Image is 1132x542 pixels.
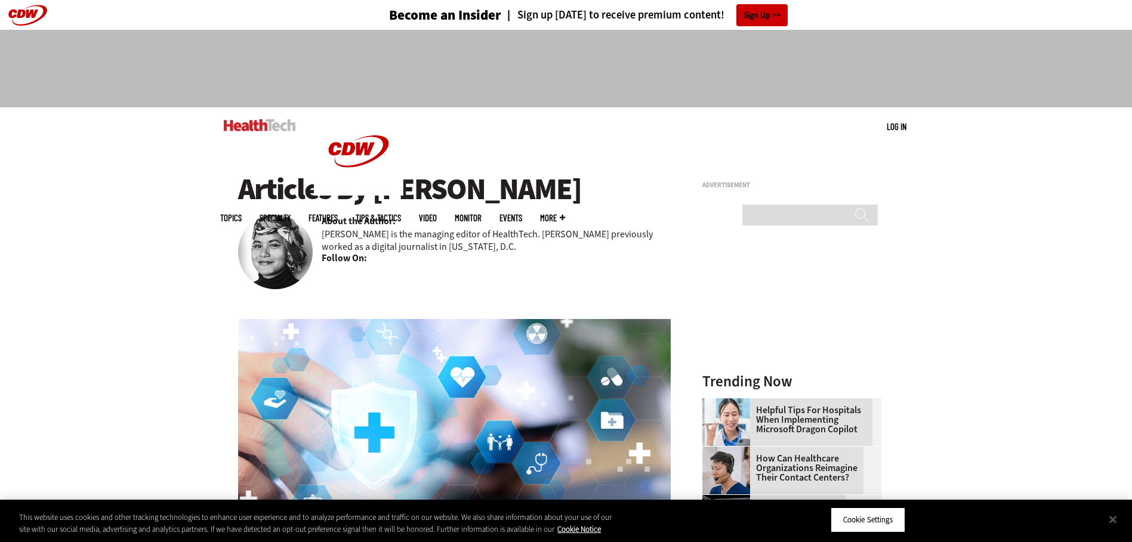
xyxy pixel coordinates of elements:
[702,447,750,494] img: Healthcare contact center
[455,213,482,222] a: MonITor
[702,447,756,456] a: Healthcare contact center
[419,213,437,222] a: Video
[702,405,874,434] a: Helpful Tips for Hospitals When Implementing Microsoft Dragon Copilot
[702,374,881,389] h3: Trending Now
[702,398,756,408] a: Doctor using phone to dictate to tablet
[356,213,401,222] a: Tips & Tactics
[224,119,296,131] img: Home
[1100,506,1126,532] button: Close
[736,4,788,26] a: Sign Up
[309,213,338,222] a: Features
[540,213,565,222] span: More
[887,121,906,132] a: Log in
[831,507,905,532] button: Cookie Settings
[702,495,756,504] a: Desktop monitor with brain AI concept
[389,8,501,22] h3: Become an Insider
[238,215,313,289] img: Teta-Alim
[19,512,622,535] div: This website uses cookies and other tracking technologies to enhance user experience and to analy...
[260,213,291,222] span: Specialty
[557,524,601,534] a: More information about your privacy
[220,213,242,222] span: Topics
[887,120,906,133] div: User menu
[702,398,750,446] img: Doctor using phone to dictate to tablet
[702,193,881,342] iframe: advertisement
[499,213,522,222] a: Events
[322,252,367,265] b: Follow On:
[702,454,874,482] a: How Can Healthcare Organizations Reimagine Their Contact Centers?
[344,8,501,22] a: Become an Insider
[349,42,784,95] iframe: advertisement
[314,107,403,196] img: Home
[501,10,724,21] a: Sign up [DATE] to receive premium content!
[314,186,403,199] a: CDW
[322,228,671,253] p: [PERSON_NAME] is the managing editor of HealthTech. [PERSON_NAME] previously worked as a digital ...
